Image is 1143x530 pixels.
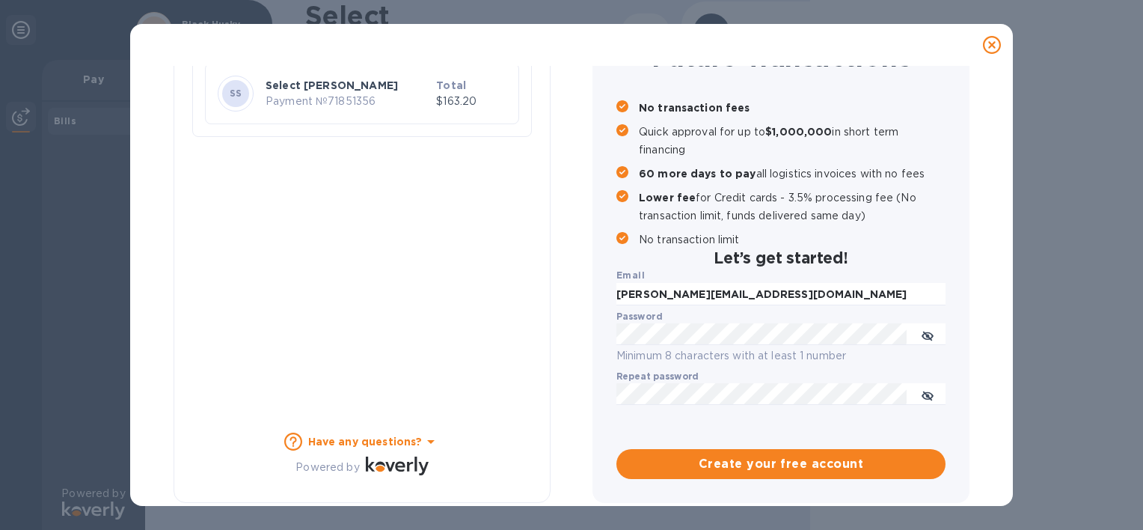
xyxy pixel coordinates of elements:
[616,312,662,321] label: Password
[366,457,429,475] img: Logo
[628,455,934,473] span: Create your free account
[616,269,645,281] b: Email
[639,123,946,159] p: Quick approval for up to in short term financing
[436,94,506,109] p: $163.20
[616,347,946,365] p: Minimum 8 characters with at least 1 number
[616,449,946,479] button: Create your free account
[616,249,946,267] h2: Let’s get started!
[616,372,699,381] label: Repeat password
[266,78,430,93] p: Select [PERSON_NAME]
[308,436,423,448] b: Have any questions?
[639,168,756,180] b: 60 more days to pay
[639,192,696,204] b: Lower fee
[639,189,946,225] p: for Credit cards - 3.5% processing fee (No transaction limit, funds delivered same day)
[639,102,750,114] b: No transaction fees
[230,88,242,99] b: SS
[436,79,466,91] b: Total
[295,460,359,475] p: Powered by
[639,231,946,249] p: No transaction limit
[639,165,946,183] p: all logistics invoices with no fees
[765,126,832,138] b: $1,000,000
[913,380,943,409] button: toggle password visibility
[913,320,943,350] button: toggle password visibility
[266,94,430,109] p: Payment № 71851356
[616,283,946,305] input: Enter email address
